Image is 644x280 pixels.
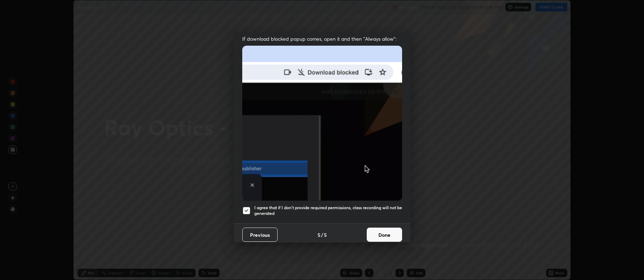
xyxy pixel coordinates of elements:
button: Done [367,228,402,242]
button: Previous [242,228,278,242]
h4: 5 [324,231,327,239]
h4: 5 [318,231,320,239]
h5: I agree that if I don't provide required permissions, class recording will not be generated [254,205,402,216]
span: If download blocked popup comes, open it and then "Always allow": [242,35,402,42]
h4: / [321,231,323,239]
img: downloads-permission-blocked.gif [242,46,402,200]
